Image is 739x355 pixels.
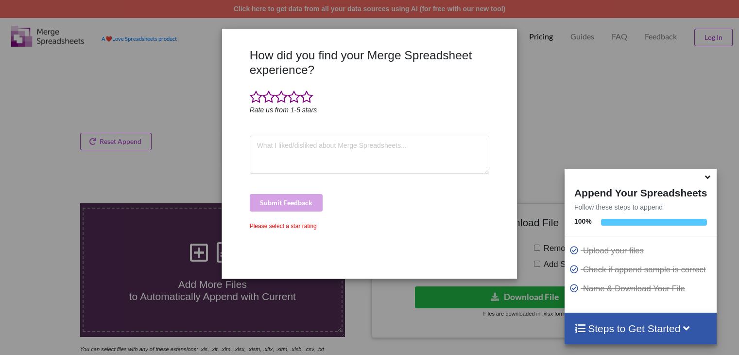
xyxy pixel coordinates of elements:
p: Follow these steps to append [565,202,717,212]
h4: Steps to Get Started [574,322,707,335]
p: Upload your files [569,245,714,257]
p: Name & Download Your File [569,283,714,295]
iframe: chat widget [10,110,185,311]
iframe: chat widget [10,316,41,345]
h4: Append Your Spreadsheets [565,184,717,199]
h3: How did you find your Merge Spreadsheet experience? [250,48,490,77]
p: Check if append sample is correct [569,264,714,276]
i: Rate us from 1-5 stars [250,106,317,114]
b: 100 % [574,217,592,225]
div: Please select a star rating [250,222,490,231]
